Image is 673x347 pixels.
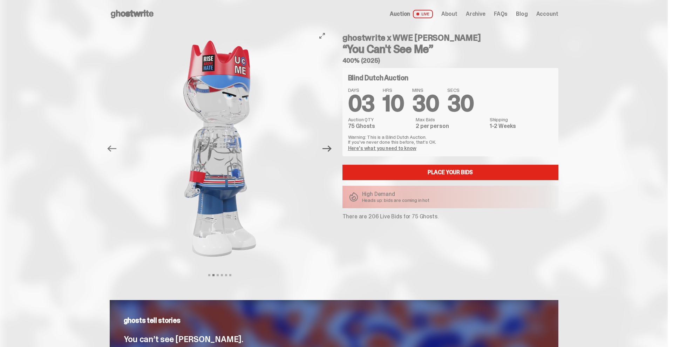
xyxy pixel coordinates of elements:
[348,88,375,93] span: DAYS
[362,198,430,203] p: Heads up: bids are coming in hot
[342,165,558,180] a: Place your Bids
[348,117,412,122] dt: Auction QTY
[318,32,326,40] button: View full-screen
[320,141,335,156] button: Next
[390,11,410,17] span: Auction
[441,11,457,17] a: About
[342,57,558,64] h5: 400% (2025)
[348,89,375,118] span: 03
[412,89,439,118] span: 30
[447,88,474,93] span: SECS
[342,34,558,42] h4: ghostwrite x WWE [PERSON_NAME]
[413,10,433,18] span: LIVE
[348,74,408,81] h4: Blind Dutch Auction
[412,88,439,93] span: MINS
[362,191,430,197] p: High Demand
[229,274,231,276] button: View slide 6
[390,10,433,18] a: Auction LIVE
[123,28,316,269] img: John_Cena_Hero_3.png
[416,117,485,122] dt: Max Bids
[348,135,553,144] p: Warning: This is a Blind Dutch Auction. If you’ve never done this before, that’s OK.
[516,11,528,17] a: Blog
[348,123,412,129] dd: 75 Ghosts
[342,43,558,55] h3: “You Can't See Me”
[124,334,243,345] span: You can’t see [PERSON_NAME].
[466,11,485,17] a: Archive
[342,214,558,219] p: There are 206 Live Bids for 75 Ghosts.
[221,274,223,276] button: View slide 4
[104,141,120,156] button: Previous
[490,117,553,122] dt: Shipping
[383,89,404,118] span: 10
[490,123,553,129] dd: 1-2 Weeks
[212,274,215,276] button: View slide 2
[447,89,474,118] span: 30
[416,123,485,129] dd: 2 per person
[225,274,227,276] button: View slide 5
[536,11,558,17] a: Account
[383,88,404,93] span: HRS
[217,274,219,276] button: View slide 3
[494,11,508,17] a: FAQs
[348,145,416,151] a: Here's what you need to know
[124,317,544,324] p: ghosts tell stories
[208,274,210,276] button: View slide 1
